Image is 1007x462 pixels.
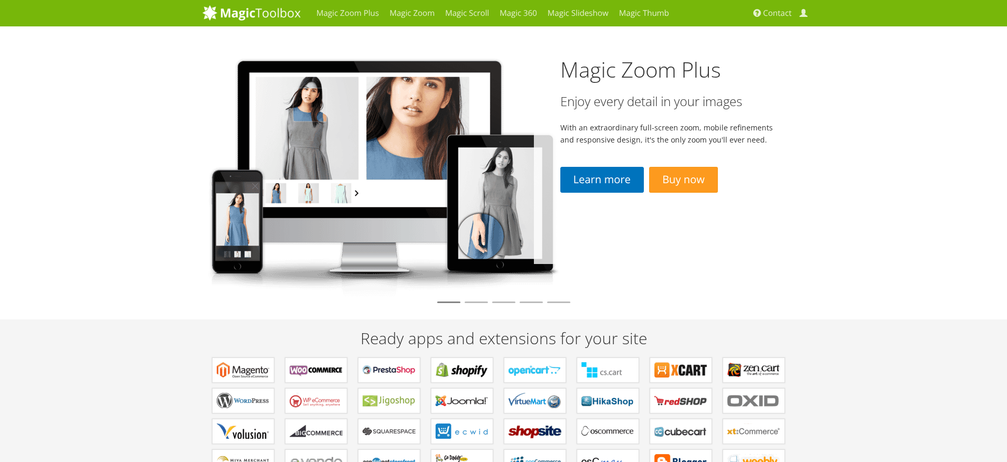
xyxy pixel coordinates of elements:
b: Components for VirtueMart [509,393,561,409]
b: Plugins for Zen Cart [727,362,780,378]
a: Plugins for WooCommerce [285,357,347,383]
p: With an extraordinary full-screen zoom, mobile refinements and responsive design, it's the only z... [560,121,779,146]
b: Plugins for CubeCart [654,423,707,439]
a: Extensions for ShopSite [504,419,566,444]
b: Components for HikaShop [581,393,634,409]
a: Plugins for Zen Cart [723,357,785,383]
a: Plugins for WordPress [212,388,274,413]
b: Plugins for WordPress [217,393,270,409]
b: Extensions for ShopSite [509,423,561,439]
b: Modules for PrestaShop [363,362,415,378]
span: Contact [763,8,792,18]
a: Components for redSHOP [650,388,712,413]
a: Components for VirtueMart [504,388,566,413]
b: Modules for OpenCart [509,362,561,378]
a: Apps for Shopify [431,357,493,383]
a: Buy now [649,167,718,193]
a: Modules for X-Cart [650,357,712,383]
b: Extensions for Magento [217,362,270,378]
b: Add-ons for CS-Cart [581,362,634,378]
a: Add-ons for osCommerce [577,419,639,444]
a: Extensions for xt:Commerce [723,419,785,444]
b: Extensions for OXID [727,393,780,409]
b: Extensions for Squarespace [363,423,415,439]
a: Modules for PrestaShop [358,357,420,383]
a: Components for HikaShop [577,388,639,413]
a: Apps for Bigcommerce [285,419,347,444]
a: Modules for OpenCart [504,357,566,383]
b: Components for Joomla [436,393,488,409]
b: Components for redSHOP [654,393,707,409]
b: Apps for Bigcommerce [290,423,343,439]
a: Plugins for CubeCart [650,419,712,444]
a: Extensions for Magento [212,357,274,383]
h2: Ready apps and extensions for your site [202,329,805,347]
b: Extensions for xt:Commerce [727,423,780,439]
b: Plugins for Jigoshop [363,393,415,409]
b: Plugins for WP e-Commerce [290,393,343,409]
a: Components for Joomla [431,388,493,413]
a: Plugins for Jigoshop [358,388,420,413]
b: Apps for Shopify [436,362,488,378]
b: Add-ons for osCommerce [581,423,634,439]
img: magiczoomplus2-tablet.png [202,50,561,297]
a: Plugins for WP e-Commerce [285,388,347,413]
b: Extensions for Volusion [217,423,270,439]
img: MagicToolbox.com - Image tools for your website [202,5,301,21]
h3: Enjoy every detail in your images [560,95,779,108]
a: Add-ons for CS-Cart [577,357,639,383]
a: Magic Zoom Plus [560,55,721,84]
a: Extensions for Squarespace [358,419,420,444]
b: Plugins for WooCommerce [290,362,343,378]
a: Extensions for Volusion [212,419,274,444]
b: Modules for X-Cart [654,362,707,378]
a: Extensions for OXID [723,388,785,413]
a: Learn more [560,167,644,193]
a: Extensions for ECWID [431,419,493,444]
b: Extensions for ECWID [436,423,488,439]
